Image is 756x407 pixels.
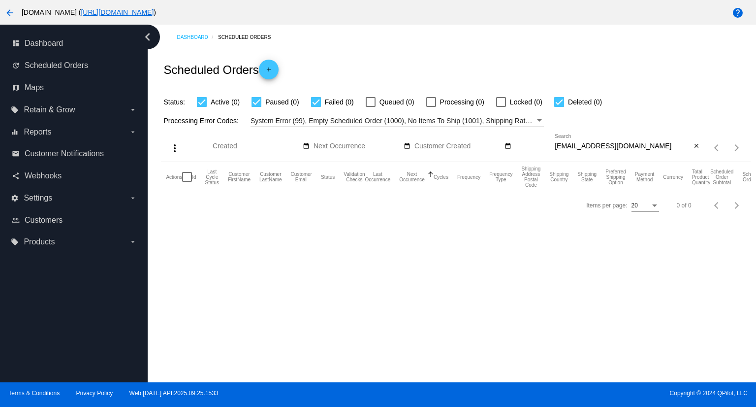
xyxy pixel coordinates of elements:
[25,216,63,225] span: Customers
[12,172,20,180] i: share
[129,390,219,397] a: Web:[DATE] API:2025.09.25.1533
[12,150,20,158] i: email
[440,96,484,108] span: Processing (0)
[228,171,251,182] button: Change sorting for CustomerFirstName
[707,138,727,158] button: Previous page
[727,196,747,215] button: Next page
[25,149,104,158] span: Customer Notifications
[399,171,425,182] button: Change sorting for NextOccurrenceUtc
[631,202,638,209] span: 20
[635,171,654,182] button: Change sorting for PaymentMethod.Type
[24,237,55,246] span: Products
[568,96,602,108] span: Deleted (0)
[177,30,218,45] a: Dashboard
[303,142,310,150] mat-icon: date_range
[11,128,19,136] i: equalizer
[25,83,44,92] span: Maps
[12,39,20,47] i: dashboard
[12,35,137,51] a: dashboard Dashboard
[12,216,20,224] i: people_outline
[12,146,137,162] a: email Customer Notifications
[710,169,733,185] button: Change sorting for Subtotal
[555,142,691,150] input: Search
[434,174,448,180] button: Change sorting for Cycles
[11,194,19,202] i: settings
[129,238,137,246] i: arrow_drop_down
[24,128,51,136] span: Reports
[321,174,335,180] button: Change sorting for Status
[25,61,88,70] span: Scheduled Orders
[386,390,748,397] span: Copyright © 2024 QPilot, LLC
[707,196,727,215] button: Previous page
[4,7,16,19] mat-icon: arrow_back
[344,162,365,192] mat-header-cell: Validation Checks
[663,174,683,180] button: Change sorting for CurrencyIso
[510,96,542,108] span: Locked (0)
[732,7,744,19] mat-icon: help
[166,162,182,192] mat-header-cell: Actions
[129,106,137,114] i: arrow_drop_down
[11,106,19,114] i: local_offer
[365,171,391,182] button: Change sorting for LastOccurrenceUtc
[76,390,113,397] a: Privacy Policy
[12,84,20,92] i: map
[129,194,137,202] i: arrow_drop_down
[8,390,60,397] a: Terms & Conditions
[205,169,219,185] button: Change sorting for LastProcessingCycleId
[727,138,747,158] button: Next page
[605,169,626,185] button: Change sorting for PreferredShippingOption
[549,171,568,182] button: Change sorting for ShippingCountry
[24,105,75,114] span: Retain & Grow
[414,142,503,150] input: Customer Created
[140,29,156,45] i: chevron_left
[404,142,410,150] mat-icon: date_range
[25,171,62,180] span: Webhooks
[211,96,240,108] span: Active (0)
[163,98,185,106] span: Status:
[325,96,354,108] span: Failed (0)
[521,166,540,188] button: Change sorting for ShippingPostcode
[163,60,278,79] h2: Scheduled Orders
[163,117,239,125] span: Processing Error Codes:
[81,8,154,16] a: [URL][DOMAIN_NAME]
[12,58,137,73] a: update Scheduled Orders
[11,238,19,246] i: local_offer
[12,80,137,96] a: map Maps
[265,96,299,108] span: Paused (0)
[692,162,710,192] mat-header-cell: Total Product Quantity
[259,171,282,182] button: Change sorting for CustomerLastName
[24,194,52,203] span: Settings
[22,8,156,16] span: [DOMAIN_NAME] ( )
[263,66,275,78] mat-icon: add
[129,128,137,136] i: arrow_drop_down
[379,96,414,108] span: Queued (0)
[577,171,597,182] button: Change sorting for ShippingState
[12,62,20,69] i: update
[693,142,700,150] mat-icon: close
[25,39,63,48] span: Dashboard
[192,174,196,180] button: Change sorting for Id
[457,174,480,180] button: Change sorting for Frequency
[489,171,512,182] button: Change sorting for FrequencyType
[677,202,692,209] div: 0 of 0
[691,141,701,152] button: Clear
[213,142,301,150] input: Created
[251,115,544,127] mat-select: Filter by Processing Error Codes
[12,212,137,228] a: people_outline Customers
[218,30,280,45] a: Scheduled Orders
[314,142,402,150] input: Next Occurrence
[169,142,181,154] mat-icon: more_vert
[586,202,627,209] div: Items per page:
[504,142,511,150] mat-icon: date_range
[291,171,312,182] button: Change sorting for CustomerEmail
[12,168,137,184] a: share Webhooks
[631,203,659,209] mat-select: Items per page:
